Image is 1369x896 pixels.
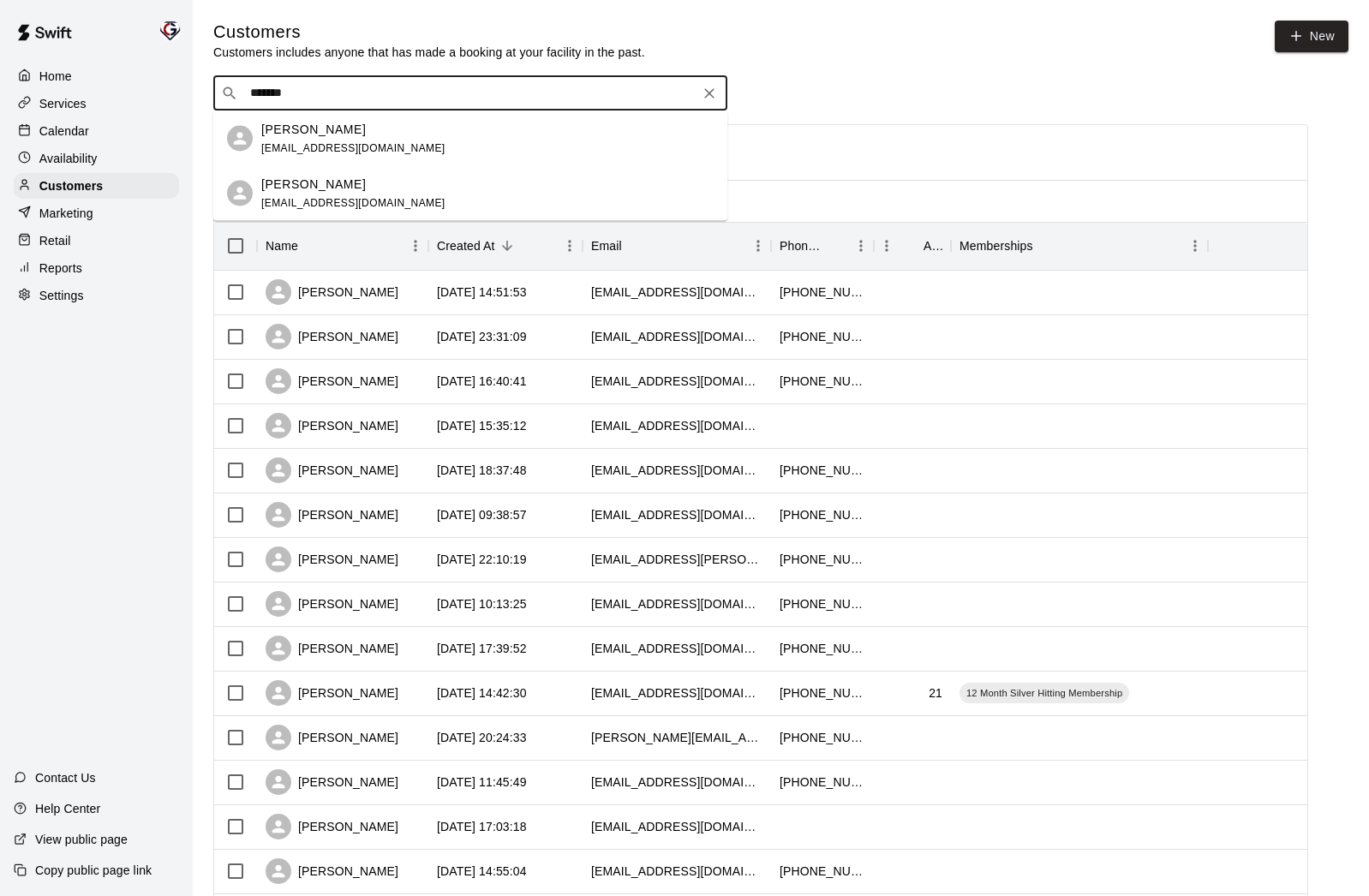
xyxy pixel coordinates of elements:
div: 2025-08-01 17:39:52 [437,640,527,657]
a: Services [14,91,179,116]
div: +19199515432 [780,462,865,479]
div: barlowaj23@gmail.com [591,684,762,702]
div: 21 [929,684,942,702]
div: Marketing [14,200,179,226]
div: +15713345519 [780,373,865,390]
div: caseyray457@gmail.com [591,640,762,657]
div: [PERSON_NAME] [266,814,398,839]
button: Menu [745,233,771,259]
div: [PERSON_NAME] [266,368,398,394]
div: Created At [437,222,495,270]
p: Contact Us [35,769,96,786]
p: View public page [35,831,128,848]
a: Customers [14,173,179,199]
div: 2025-08-02 22:10:19 [437,551,527,568]
div: 2025-08-05 23:31:09 [437,328,527,345]
p: Services [39,95,87,112]
div: arodriguez1458@gmail.com [591,328,762,345]
div: 2025-07-15 14:55:04 [437,863,527,880]
div: genecurrie2@gmail.com [591,774,762,791]
div: [PERSON_NAME] [266,725,398,750]
div: [PERSON_NAME] [266,457,398,483]
button: Sort [824,234,848,258]
div: +17039631724 [780,506,865,523]
a: Availability [14,146,179,171]
div: 2025-08-05 16:40:41 [437,373,527,390]
div: [PERSON_NAME] [266,680,398,706]
button: Sort [495,234,519,258]
span: [EMAIL_ADDRESS][DOMAIN_NAME] [261,196,445,208]
div: +12392467796 [780,328,865,345]
button: Sort [900,234,924,258]
div: ant.wickline@gmail.com [591,551,762,568]
p: [PERSON_NAME] [261,120,366,138]
div: Email [591,222,622,270]
div: [PERSON_NAME] [266,547,398,572]
div: Calendar [14,118,179,144]
div: angeleque@gmail.com [591,373,762,390]
div: 12 Month Silver Hitting Membership [959,683,1129,703]
div: 2025-07-15 17:03:18 [437,818,527,835]
button: Menu [403,233,428,259]
div: dohnjeer@hotmail.com [591,284,762,301]
button: Menu [848,233,874,259]
div: d.nalls@verizon.net [591,729,762,746]
div: [PERSON_NAME] [266,858,398,884]
div: Andrew Casteel [227,126,253,152]
p: Availability [39,150,98,167]
div: [PERSON_NAME] [266,591,398,617]
div: Search customers by name or email [213,76,727,111]
img: Mike Colangelo (Owner) [160,21,181,41]
div: [PERSON_NAME] [266,769,398,795]
div: bwitham18@gmail.com [591,863,762,880]
div: +15716305535 [780,684,865,702]
div: rafaelfelipe@gmail.com [591,818,762,835]
button: Sort [298,234,322,258]
p: Customers [39,177,103,194]
div: jabelon19@hotmail.com [591,595,762,612]
p: Reports [39,260,82,277]
a: Retail [14,228,179,254]
div: Name [257,222,428,270]
button: Menu [1182,233,1208,259]
h5: Customers [213,21,645,44]
div: Memberships [959,222,1033,270]
button: Menu [557,233,583,259]
p: Settings [39,287,84,304]
div: 2025-08-11 14:51:53 [437,284,527,301]
div: +17577687862 [780,595,865,612]
a: New [1275,21,1348,52]
div: 2025-08-01 14:42:30 [437,684,527,702]
a: Reports [14,255,179,281]
div: tyler.hruska5@gmail.com [591,417,762,434]
div: md_michelle@yahoo.com [591,462,762,479]
div: Name [266,222,298,270]
button: Menu [874,233,900,259]
a: Home [14,63,179,89]
p: Help Center [35,800,100,817]
div: 2025-08-04 09:38:57 [437,506,527,523]
p: Retail [39,232,71,249]
div: 2025-08-02 10:13:25 [437,595,527,612]
div: chefweb18@gmail.com [591,506,762,523]
div: Memberships [951,222,1208,270]
div: +16077653525 [780,774,865,791]
button: Clear [697,81,721,105]
div: Christopher Casteel [227,181,253,206]
div: +17039732286 [780,551,865,568]
div: +15714773224 [780,640,865,657]
div: 2025-07-30 20:24:33 [437,729,527,746]
div: [PERSON_NAME] [266,324,398,349]
a: Settings [14,283,179,308]
button: Sort [1033,234,1057,258]
div: Mike Colangelo (Owner) [157,14,193,48]
div: 2025-07-16 11:45:49 [437,774,527,791]
button: Sort [622,234,646,258]
div: Age [874,222,951,270]
div: [PERSON_NAME] [266,413,398,439]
